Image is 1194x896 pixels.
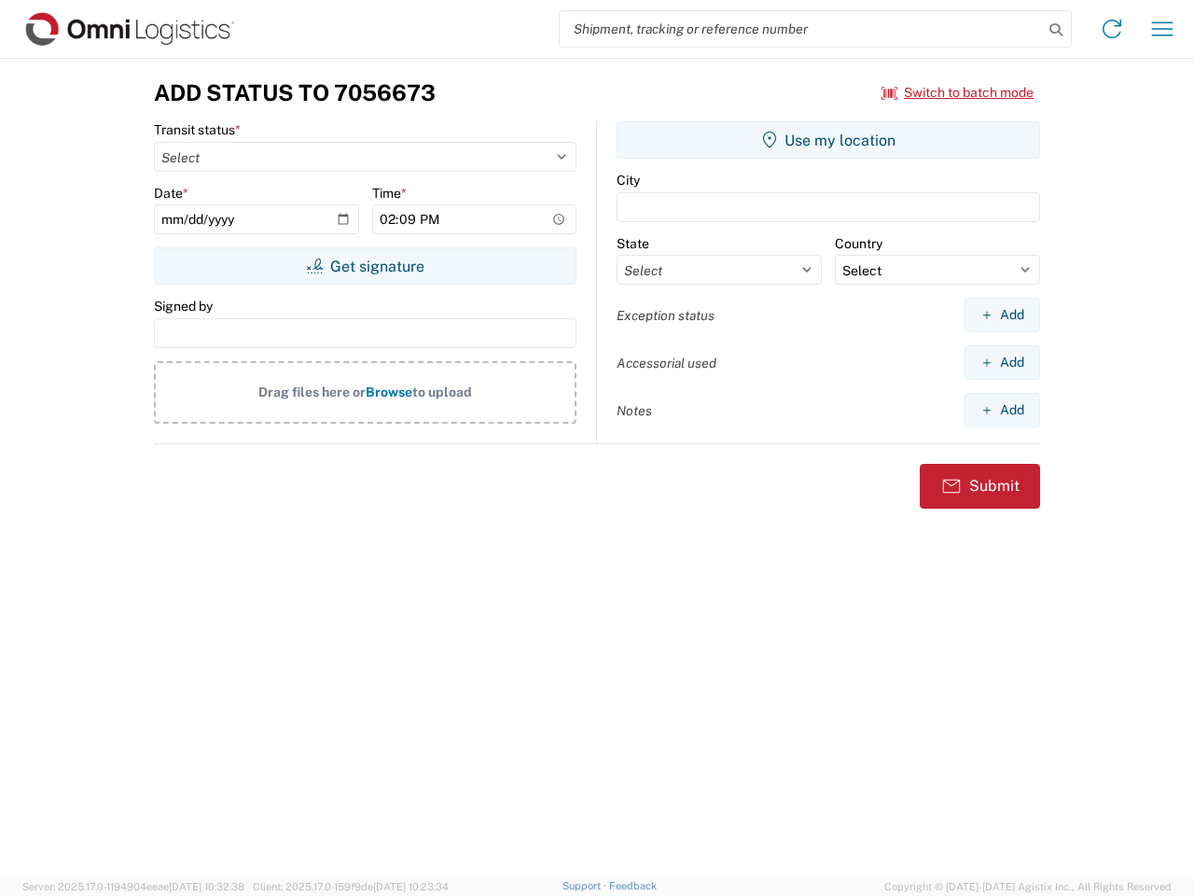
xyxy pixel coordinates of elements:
[617,355,716,371] label: Accessorial used
[965,298,1040,332] button: Add
[920,464,1040,509] button: Submit
[617,172,640,189] label: City
[258,385,366,399] span: Drag files here or
[154,298,213,315] label: Signed by
[882,77,1034,108] button: Switch to batch mode
[169,881,244,892] span: [DATE] 10:32:38
[154,121,241,138] label: Transit status
[154,185,188,202] label: Date
[253,881,449,892] span: Client: 2025.17.0-159f9de
[617,307,715,324] label: Exception status
[412,385,472,399] span: to upload
[617,121,1040,159] button: Use my location
[617,402,652,419] label: Notes
[609,880,657,891] a: Feedback
[965,393,1040,427] button: Add
[366,385,412,399] span: Browse
[154,247,576,285] button: Get signature
[154,79,436,106] h3: Add Status to 7056673
[560,11,1043,47] input: Shipment, tracking or reference number
[22,881,244,892] span: Server: 2025.17.0-1194904eeae
[965,345,1040,380] button: Add
[884,878,1172,895] span: Copyright © [DATE]-[DATE] Agistix Inc., All Rights Reserved
[562,880,609,891] a: Support
[373,881,449,892] span: [DATE] 10:23:34
[835,235,882,252] label: Country
[372,185,407,202] label: Time
[617,235,649,252] label: State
